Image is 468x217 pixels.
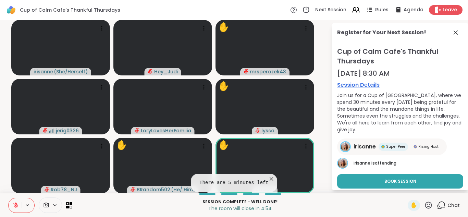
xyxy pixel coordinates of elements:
[337,81,463,89] a: Session Details
[341,142,350,151] img: irisanne
[337,174,463,189] button: Book Session
[137,186,170,193] span: BRandom502
[375,7,389,13] span: Rules
[418,144,439,149] span: Rising Host
[404,7,423,13] span: Agenda
[20,7,120,13] span: Cup of Calm Cafe's Thankful Thursdays
[116,138,127,152] div: ✋
[337,69,463,78] div: [DATE] 8:30 AM
[45,187,49,192] span: audio-muted
[131,187,135,192] span: audio-muted
[381,145,385,148] img: Super Peer
[315,7,346,13] span: Next Session
[218,21,229,34] div: ✋
[337,92,463,133] div: Join us for a Cup of [GEOGRAPHIC_DATA], where we spend 30 minutes every [DATE] being grateful for...
[141,127,191,134] span: LoryLovesHerFamilia
[443,7,457,13] span: Leave
[410,201,417,209] span: ✋
[354,160,463,166] p: is attending
[447,202,460,209] span: Chat
[56,127,79,134] span: jerig0326
[218,80,229,93] div: ✋
[218,138,229,152] div: ✋
[76,205,404,212] p: The room will close in 4:54
[199,180,269,186] pre: There are 5 minutes left
[148,69,153,74] span: audio-muted
[337,28,426,37] div: Register for Your Next Session!
[34,68,53,75] span: irisanne
[171,186,195,193] span: ( He/ Him )
[354,160,370,166] span: irisanne
[354,143,376,151] span: irisanne
[338,158,347,168] img: irisanne
[384,178,416,184] span: Book Session
[255,128,260,133] span: audio-muted
[261,127,274,134] span: lyssa
[54,68,88,75] span: ( She/Herself )
[135,128,139,133] span: audio-muted
[51,186,77,193] span: Rob78_NJ
[414,145,417,148] img: Rising Host
[43,128,48,133] span: audio-muted
[76,199,404,205] p: Session Complete - well done!
[337,138,447,155] a: irisanneirisanneSuper PeerSuper PeerRising HostRising Host
[250,68,286,75] span: mrsperozek43
[5,4,17,16] img: ShareWell Logomark
[337,47,463,66] span: Cup of Calm Cafe's Thankful Thursdays
[244,69,248,74] span: audio-muted
[154,68,178,75] span: Hey_Judi
[386,144,405,149] span: Super Peer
